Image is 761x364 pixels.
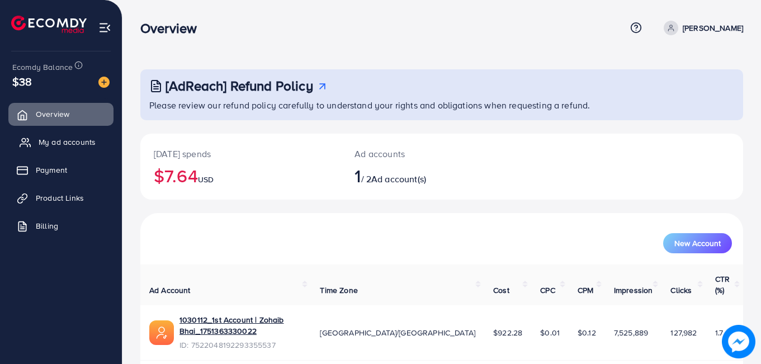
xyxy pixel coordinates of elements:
h3: Overview [140,20,206,36]
span: New Account [674,239,721,247]
span: Cost [493,285,509,296]
p: Please review our refund policy carefully to understand your rights and obligations when requesti... [149,98,736,112]
span: 1.7 [715,327,723,338]
span: 7,525,889 [614,327,648,338]
a: Payment [8,159,114,181]
span: $38 [12,73,32,89]
span: ID: 7522048192293355537 [179,339,302,351]
span: Impression [614,285,653,296]
span: My ad accounts [39,136,96,148]
p: Ad accounts [354,147,479,160]
span: Ad Account [149,285,191,296]
a: Product Links [8,187,114,209]
img: ic-ads-acc.e4c84228.svg [149,320,174,345]
h2: $7.64 [154,165,328,186]
span: Product Links [36,192,84,204]
span: Overview [36,108,69,120]
p: [DATE] spends [154,147,328,160]
span: Ad account(s) [371,173,426,185]
span: Time Zone [320,285,357,296]
button: New Account [663,233,732,253]
span: $0.12 [578,327,596,338]
img: image [722,325,755,358]
a: 1030112_1st Account | Zohaib Bhai_1751363330022 [179,314,302,337]
a: Billing [8,215,114,237]
img: menu [98,21,111,34]
span: $0.01 [540,327,560,338]
span: CTR (%) [715,273,730,296]
span: Clicks [670,285,692,296]
a: Overview [8,103,114,125]
span: USD [198,174,214,185]
span: Billing [36,220,58,231]
a: [PERSON_NAME] [659,21,743,35]
span: CPM [578,285,593,296]
h3: [AdReach] Refund Policy [166,78,313,94]
img: logo [11,16,87,33]
span: Ecomdy Balance [12,62,73,73]
img: image [98,77,110,88]
span: CPC [540,285,555,296]
p: [PERSON_NAME] [683,21,743,35]
span: [GEOGRAPHIC_DATA]/[GEOGRAPHIC_DATA] [320,327,475,338]
span: 1 [354,163,361,188]
span: 127,982 [670,327,697,338]
span: Payment [36,164,67,176]
span: $922.28 [493,327,522,338]
a: My ad accounts [8,131,114,153]
h2: / 2 [354,165,479,186]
